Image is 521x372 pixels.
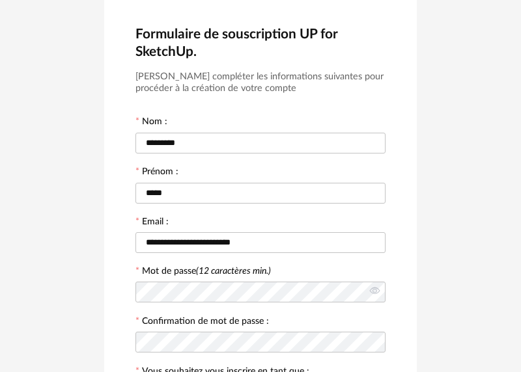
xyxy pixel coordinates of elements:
[135,117,167,129] label: Nom :
[135,25,386,60] h2: Formulaire de souscription UP for SketchUp.
[135,317,269,328] label: Confirmation de mot de passe :
[135,167,178,179] label: Prénom :
[196,267,271,276] i: (12 caractères min.)
[135,217,169,229] label: Email :
[142,267,271,276] label: Mot de passe
[135,71,386,95] h3: [PERSON_NAME] compléter les informations suivantes pour procéder à la création de votre compte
